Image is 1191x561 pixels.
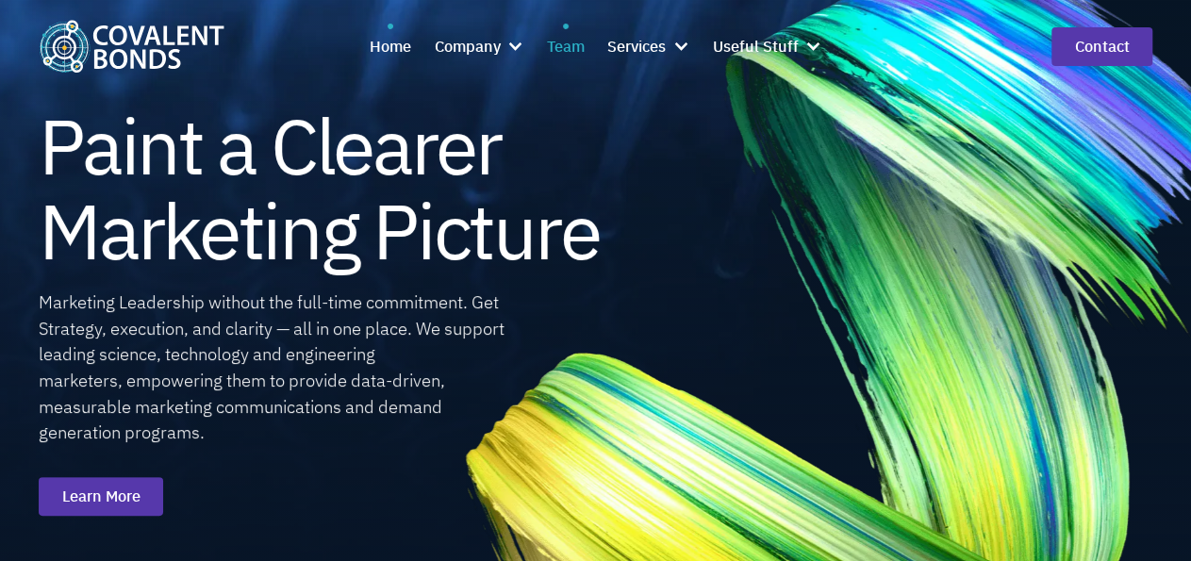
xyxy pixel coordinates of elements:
div: Team [547,34,585,58]
div: Marketing Leadership without the full-time commitment. Get Strategy, execution, and clarity — all... [39,289,509,446]
div: Home [370,34,411,58]
a: Learn More [39,477,163,516]
div: Useful Stuff [713,34,799,58]
div: Services [607,34,666,58]
div: Services [607,24,689,70]
div: Useful Stuff [713,24,822,70]
div: Company [434,34,500,58]
a: Team [547,24,585,70]
a: contact [1051,27,1152,66]
h1: Paint a Clearer Marketing Picture [39,104,599,274]
iframe: Chat Widget [909,357,1191,561]
div: Company [434,24,523,70]
img: Covalent Bonds White / Teal Logo [39,20,224,73]
a: home [39,20,224,73]
a: Home [370,24,411,70]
